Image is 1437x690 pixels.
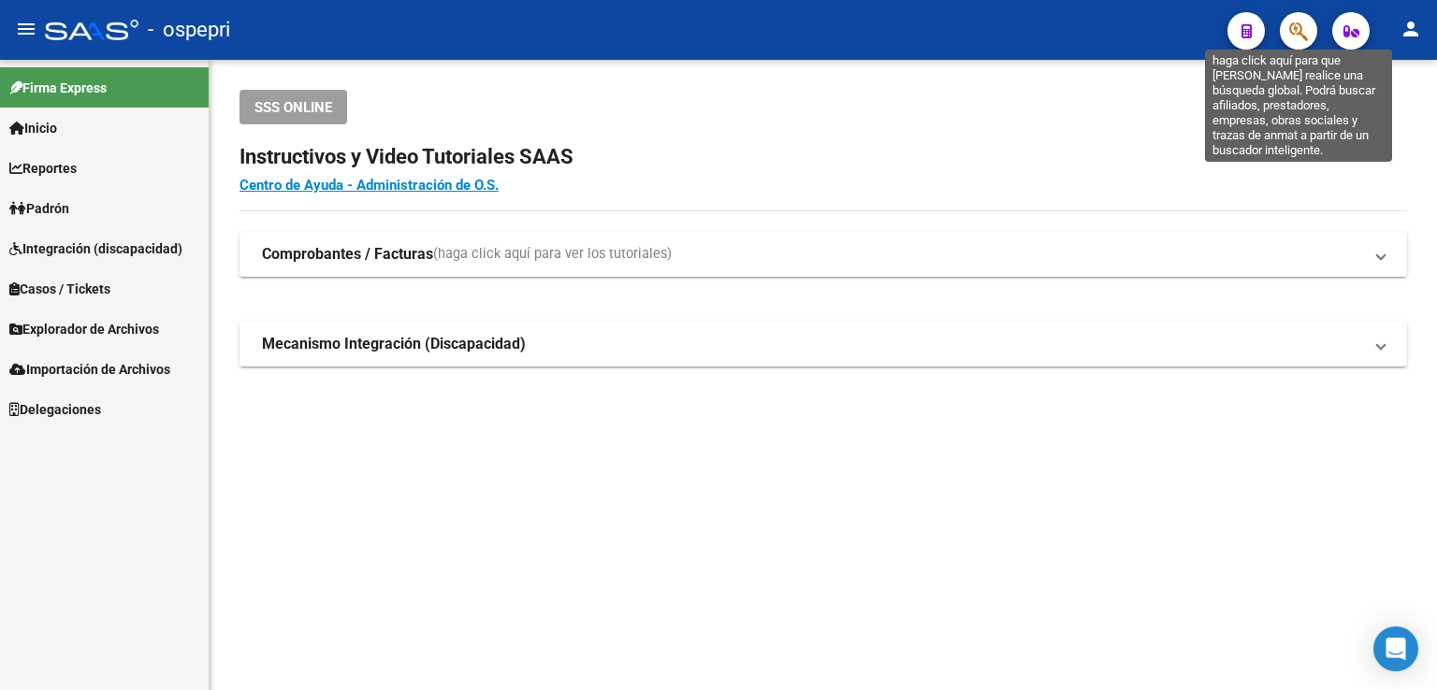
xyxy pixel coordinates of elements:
span: SSS ONLINE [254,99,332,116]
a: Centro de Ayuda - Administración de O.S. [239,177,499,194]
span: Delegaciones [9,399,101,420]
h2: Instructivos y Video Tutoriales SAAS [239,139,1407,175]
mat-expansion-panel-header: Mecanismo Integración (Discapacidad) [239,322,1407,367]
span: Integración (discapacidad) [9,238,182,259]
span: Importación de Archivos [9,359,170,380]
span: - ospepri [148,9,230,50]
span: Inicio [9,118,57,138]
span: Padrón [9,198,69,219]
button: SSS ONLINE [239,90,347,124]
span: (haga click aquí para ver los tutoriales) [433,244,672,265]
mat-expansion-panel-header: Comprobantes / Facturas(haga click aquí para ver los tutoriales) [239,232,1407,277]
strong: Comprobantes / Facturas [262,244,433,265]
span: Casos / Tickets [9,279,110,299]
mat-icon: person [1400,18,1422,40]
span: Reportes [9,158,77,179]
span: Firma Express [9,78,107,98]
div: Open Intercom Messenger [1373,626,1418,671]
mat-icon: menu [15,18,37,40]
span: Explorador de Archivos [9,319,159,339]
strong: Mecanismo Integración (Discapacidad) [262,334,526,354]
